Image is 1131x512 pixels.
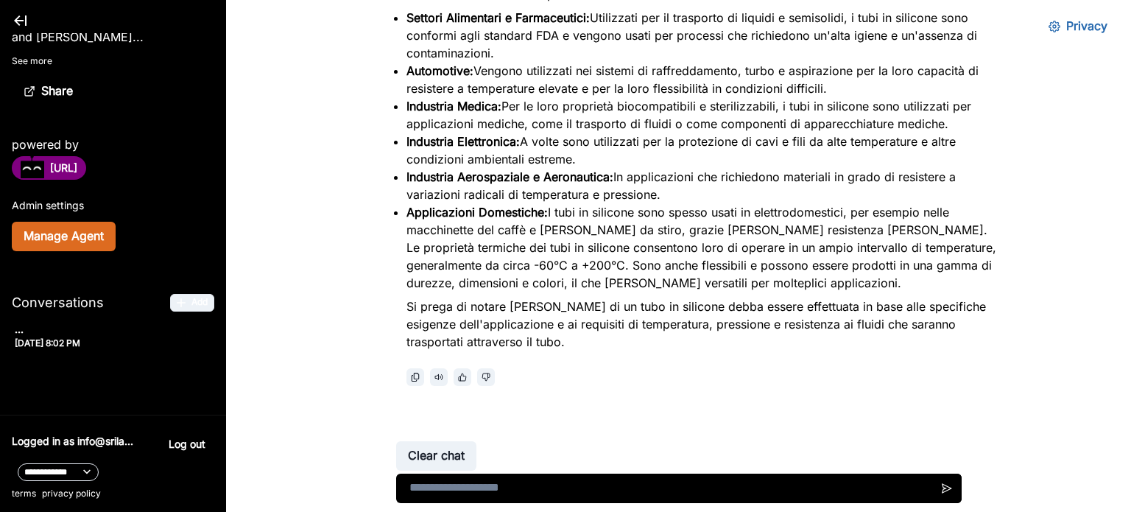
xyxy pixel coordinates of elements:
[12,136,214,153] p: powered by
[406,298,998,351] p: Si prega di notare [PERSON_NAME] di un tubo in silicone debba essere effettuata in base alle spec...
[406,239,998,292] p: Le proprietà termiche dei tubi in silicone consentono loro di operare in un ampio intervallo di t...
[430,368,448,386] button: Read aloud
[406,133,998,168] li: A volte sono utilizzati per la protezione di cavi e fili da alte temperature e altre condizioni a...
[1037,12,1119,41] button: Privacy Settings
[406,99,501,113] strong: Industria Medica:
[406,205,548,220] strong: Applicazioni Domestiche:
[170,294,214,312] button: Add
[406,97,998,133] li: Per le loro proprietà biocompatibili e sterilizzabili, i tubi in silicone sono utilizzati per ap...
[15,321,214,337] p: ...
[12,487,36,500] a: terms
[12,222,116,251] button: Manage Agent
[406,168,998,203] li: In applicazioni che richiedono materiali in grado di resistere a variazioni radicali di temperatu...
[454,368,471,386] button: thumbs_up
[12,55,214,68] p: See more
[160,433,214,457] button: Log out
[12,292,104,312] p: Conversations
[406,62,998,97] li: Vengono utilizzati nei sistemi di raffreddamento, turbo e aspirazione per la loro capacità di res...
[15,337,214,350] p: [DATE] 8:02 PM
[406,368,424,386] button: Copy
[406,203,998,239] li: I tubi in silicone sono spesso usati in elettrodomestici, per esempio nelle macchinette del caffè...
[406,10,590,25] strong: Settori Alimentari e Farmaceutici:
[406,134,520,149] strong: Industria Elettronica:
[12,136,214,173] a: powered byAgenthost[URL]
[406,169,613,184] strong: Industria Aerospaziale e Aeronautica:
[396,441,476,471] button: Clear chat
[12,156,86,180] button: [URL]
[477,368,495,386] button: thumbs_down
[406,9,998,62] li: Utilizzati per il trasporto di liquidi e semisolidi, i tubi in silicone sono conformi agli standa...
[12,77,85,106] button: Share
[932,474,962,503] button: Send message
[21,155,44,178] img: Agenthost
[406,63,473,78] strong: Automotive:
[42,487,101,500] a: privacy policy
[12,433,133,457] p: Logged in as info@srila...
[12,197,214,213] p: Admin settings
